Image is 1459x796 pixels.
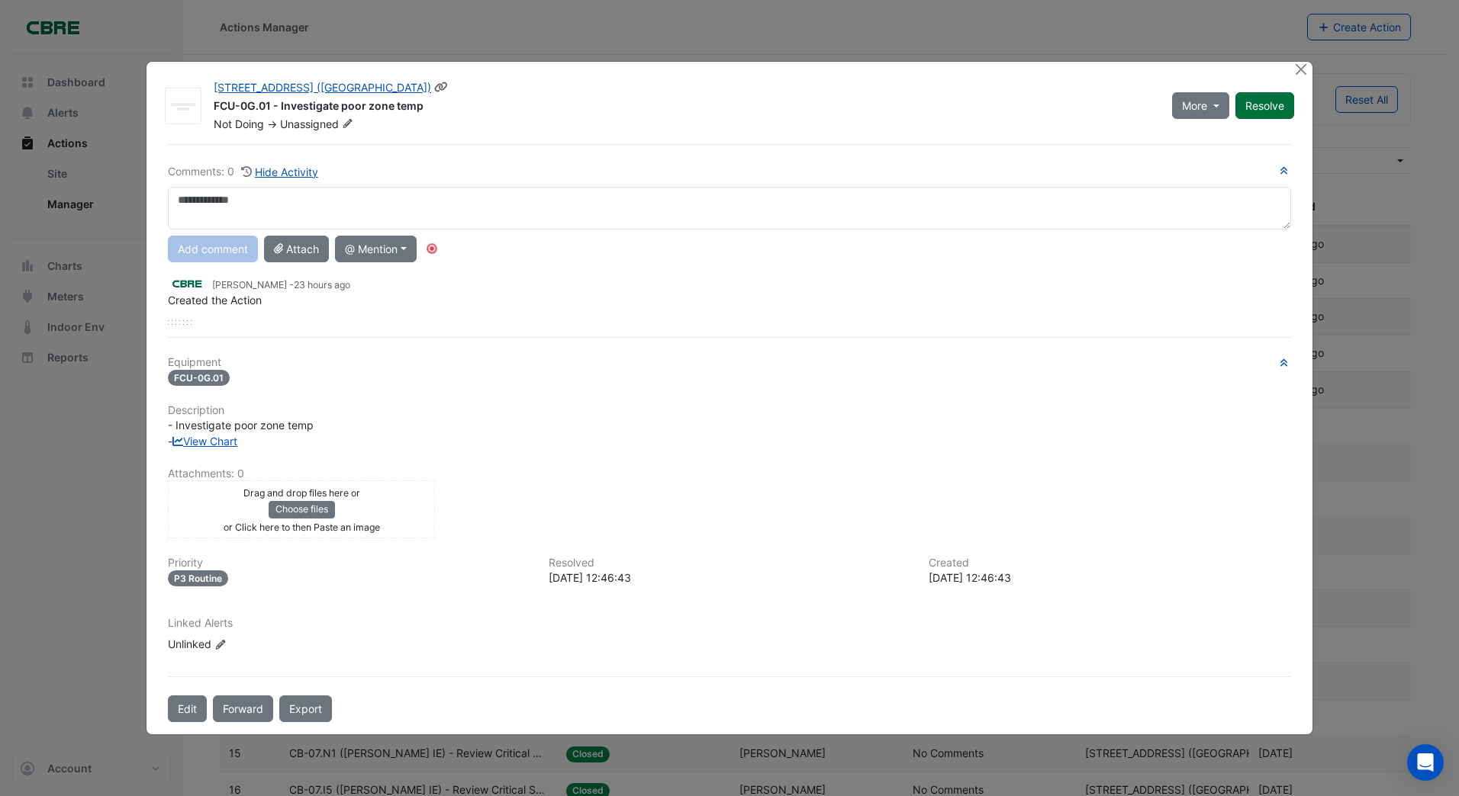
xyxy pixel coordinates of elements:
h6: Equipment [168,356,1291,369]
div: FCU-0G.01 - Investigate poor zone temp [214,98,1154,117]
button: Close [1293,62,1309,78]
span: 2025-08-18 12:46:43 [294,279,350,290]
button: Attach [264,236,329,262]
span: FCU-0G.01 [168,370,230,386]
small: [PERSON_NAME] - [212,278,350,292]
img: CBRE Charter Hall [168,275,206,292]
span: Created the Action [168,294,262,307]
div: Comments: 0 [168,163,319,181]
h6: Created [929,557,1291,570]
h6: Linked Alerts [168,617,1291,630]
button: @ Mention [335,236,417,262]
h6: Resolved [549,557,911,570]
span: Unassigned [280,117,356,132]
span: Not Doing [214,117,264,130]
a: Export [279,695,332,722]
span: Copy link to clipboard [434,81,448,94]
small: Drag and drop files here or [243,487,360,499]
span: More [1182,98,1207,114]
div: [DATE] 12:46:43 [549,570,911,586]
button: Resolve [1235,92,1294,119]
h6: Description [168,404,1291,417]
small: or Click here to then Paste an image [224,522,380,533]
button: Edit [168,695,207,722]
div: P3 Routine [168,570,228,586]
button: More [1172,92,1229,119]
button: Hide Activity [240,163,319,181]
span: - Investigate poor zone temp - [168,419,314,448]
fa-icon: Edit Linked Alerts [214,639,226,650]
a: View Chart [172,435,237,448]
h6: Priority [168,557,530,570]
span: -> [267,117,277,130]
div: Open Intercom Messenger [1407,744,1444,781]
div: [DATE] 12:46:43 [929,570,1291,586]
div: Unlinked [168,636,351,652]
h6: Attachments: 0 [168,467,1291,480]
button: Choose files [269,501,335,518]
a: [STREET_ADDRESS] ([GEOGRAPHIC_DATA]) [214,81,431,94]
div: Tooltip anchor [425,242,439,255]
button: Forward [213,695,273,722]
